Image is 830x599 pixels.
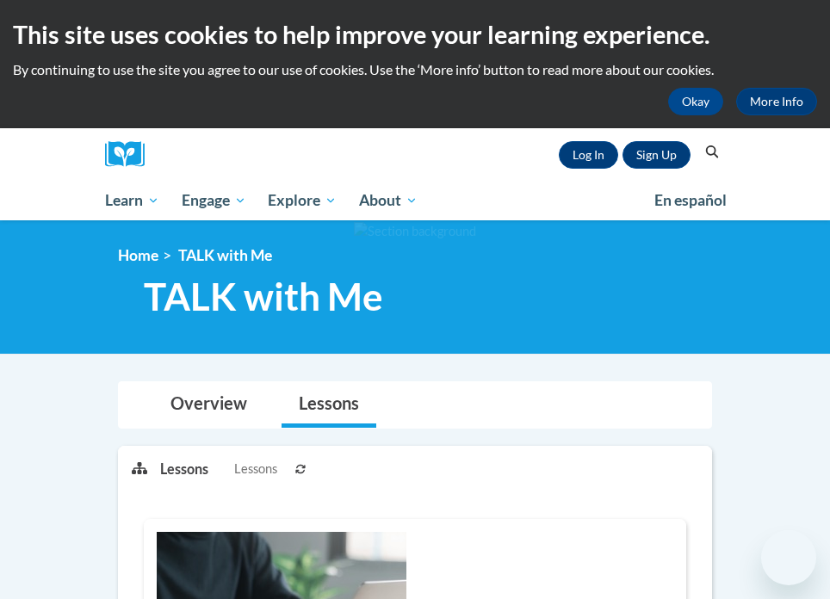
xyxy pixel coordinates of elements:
button: Search [699,142,725,163]
span: Lessons [234,460,277,479]
span: TALK with Me [144,274,383,319]
p: By continuing to use the site you agree to our use of cookies. Use the ‘More info’ button to read... [13,60,817,79]
span: Learn [105,190,159,211]
a: Overview [153,382,264,428]
a: Engage [170,181,257,220]
a: More Info [736,88,817,115]
a: Home [118,246,158,264]
span: TALK with Me [178,246,272,264]
button: Okay [668,88,723,115]
img: Section background [354,222,476,241]
p: Lessons [160,460,208,479]
a: Cox Campus [105,141,157,168]
span: About [359,190,418,211]
img: Logo brand [105,141,157,168]
a: En español [643,182,738,219]
iframe: Button to launch messaging window [761,530,816,585]
span: En español [654,191,727,209]
div: Main menu [92,181,738,220]
a: Register [622,141,691,169]
span: Explore [268,190,337,211]
span: Engage [182,190,246,211]
a: Learn [94,181,170,220]
a: Log In [559,141,618,169]
h2: This site uses cookies to help improve your learning experience. [13,17,817,52]
a: Lessons [282,382,376,428]
a: Explore [257,181,348,220]
a: About [348,181,429,220]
